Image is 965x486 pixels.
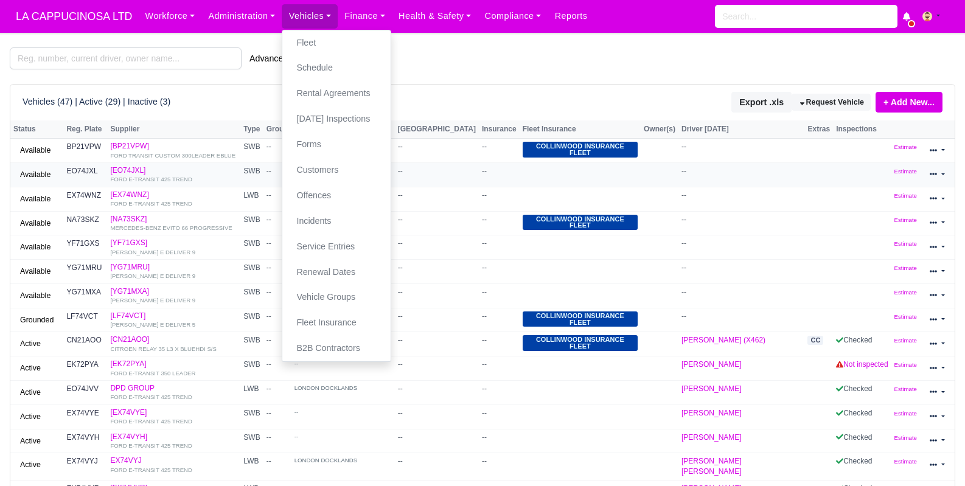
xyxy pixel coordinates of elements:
a: DPD GROUPFORD E-TRANSIT 425 TREND [110,384,237,401]
td: -- [479,429,520,453]
small: FORD E-TRANSIT 425 TREND [110,467,192,473]
td: SWB [240,162,263,187]
strong: LF74VCT [66,312,97,321]
td: Checked [833,429,891,453]
a: Schedule [287,55,386,81]
small: Estimate [894,434,917,441]
td: Checked [833,332,891,356]
a: Estimate [894,360,917,369]
a: [EX74WNZ]FORD E-TRANSIT 425 TREND [110,190,237,208]
a: Reports [548,4,594,28]
small: LONDON DOCKLANDS [294,456,392,464]
td: -- [395,139,479,163]
td: SWB [240,211,263,235]
td: -- [395,187,479,211]
button: Export .xls [731,92,792,113]
a: Administration [201,4,282,28]
small: Estimate [894,410,917,417]
span: collinwood insurance fleet [523,335,638,351]
a: Vehicle Groups [287,285,386,310]
a: Active [13,384,47,401]
a: Available [13,263,57,280]
strong: BP21VPW [66,142,101,151]
input: Reg. number, current driver, owner name... [10,47,242,69]
th: Group [263,120,291,139]
td: -- [263,308,291,332]
td: -- [395,404,479,429]
td: -- [263,453,291,481]
td: -- [263,211,291,235]
td: -- [479,187,520,211]
td: SWB [240,429,263,453]
td: -- [263,139,291,163]
a: Estimate [894,288,917,296]
a: Active [13,359,47,377]
a: + Add New... [876,92,942,113]
td: -- [395,283,479,308]
td: -- [678,139,804,163]
a: [CN21AOO]CITROEN RELAY 35 L3 X BLUEHDI S/S [110,335,237,353]
strong: EX74VYJ [66,457,97,465]
strong: YG71MXA [66,288,101,296]
span: collinwood insurance fleet [523,215,638,231]
td: LWB [240,187,263,211]
a: Estimate [894,142,917,151]
input: Search... [715,5,897,28]
a: Service Entries [287,234,386,260]
a: Available [13,287,57,305]
iframe: Chat Widget [904,428,965,486]
td: -- [395,308,479,332]
h6: Vehicles (47) | Active (29) | Inactive (3) [23,97,170,107]
a: Estimate [894,336,917,344]
a: Renewal Dates [287,260,386,285]
td: -- [479,453,520,481]
th: Supplier [107,120,240,139]
td: -- [263,235,291,260]
small: [PERSON_NAME] E DELIVER 5 [110,321,195,328]
td: -- [395,453,479,481]
td: -- [263,381,291,405]
a: [PERSON_NAME] [681,409,742,417]
a: Grounded [13,311,60,329]
small: Estimate [894,265,917,271]
div: + Add New... [871,92,942,113]
td: -- [479,260,520,284]
a: Not inspected [836,360,888,369]
a: Active [13,432,47,450]
small: FORD E-TRANSIT 350 LEADER [110,370,195,377]
span: CC [807,336,823,345]
td: -- [678,308,804,332]
a: Estimate [894,457,917,465]
a: [PERSON_NAME] (X462) [681,336,765,344]
small: [PERSON_NAME] E DELIVER 9 [110,249,195,255]
small: Estimate [894,313,917,320]
small: CITROEN RELAY 35 L3 X BLUEHDI S/S [110,345,217,352]
th: [GEOGRAPHIC_DATA] [395,120,479,139]
span: LA CAPPUCINOSA LTD [10,4,138,29]
small: -- [294,359,392,367]
td: -- [479,332,520,356]
small: -- [294,408,392,416]
strong: EO74JVV [66,384,99,393]
a: Estimate [894,433,917,442]
a: [EX74VYH]FORD E-TRANSIT 425 TREND [110,432,237,450]
a: [EX74VYE]FORD E-TRANSIT 425 TREND [110,408,237,426]
td: -- [395,260,479,284]
a: Workforce [138,4,201,28]
a: Available [13,215,57,232]
a: Finance [338,4,392,28]
small: MERCEDES-BENZ EVITO 66 PROGRESSIVE [110,224,232,231]
a: Health & Safety [392,4,478,28]
td: -- [395,235,479,260]
td: -- [479,356,520,381]
td: -- [479,283,520,308]
small: Estimate [894,458,917,465]
span: collinwood insurance fleet [523,311,638,327]
strong: CN21AOO [66,336,101,344]
small: Estimate [894,361,917,368]
a: Available [13,190,57,208]
td: -- [479,235,520,260]
a: Estimate [894,167,917,175]
small: FORD E-TRANSIT 425 TREND [110,200,192,207]
td: -- [263,187,291,211]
